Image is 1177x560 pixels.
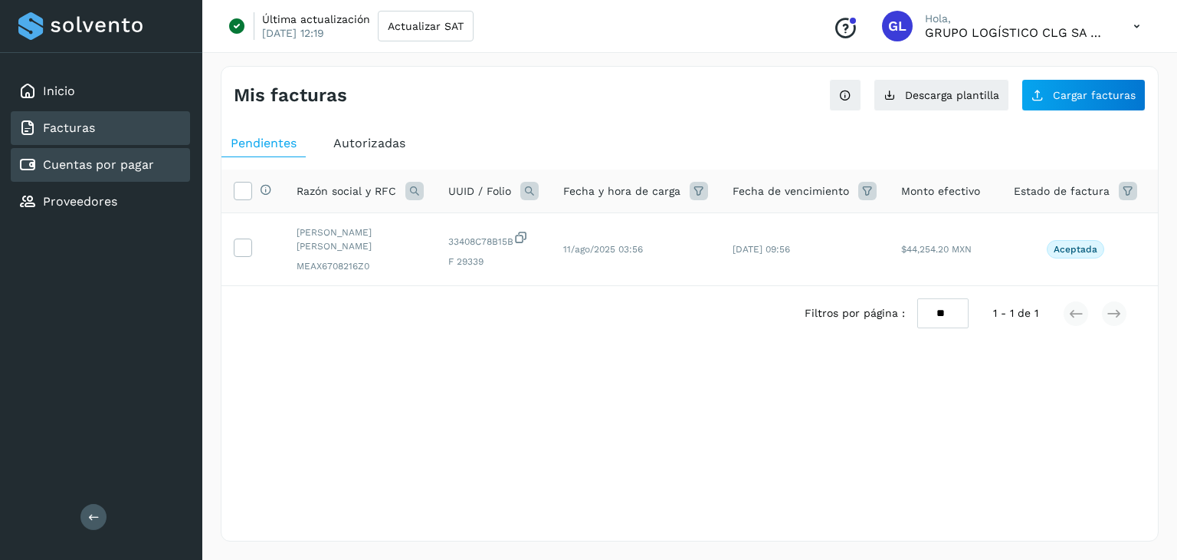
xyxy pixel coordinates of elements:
[563,244,643,255] span: 11/ago/2025 03:56
[1054,244,1097,255] p: Aceptada
[297,226,424,253] span: [PERSON_NAME] [PERSON_NAME]
[43,194,117,209] a: Proveedores
[448,255,539,268] span: F 29339
[805,305,905,321] span: Filtros por página :
[388,21,464,31] span: Actualizar SAT
[378,11,474,41] button: Actualizar SAT
[733,183,849,199] span: Fecha de vencimiento
[231,136,297,150] span: Pendientes
[874,79,1009,111] button: Descarga plantilla
[333,136,405,150] span: Autorizadas
[1053,90,1136,100] span: Cargar facturas
[262,12,370,26] p: Última actualización
[11,111,190,145] div: Facturas
[262,26,324,40] p: [DATE] 12:19
[43,120,95,135] a: Facturas
[448,183,511,199] span: UUID / Folio
[297,183,396,199] span: Razón social y RFC
[11,74,190,108] div: Inicio
[43,157,154,172] a: Cuentas por pagar
[901,244,972,255] span: $44,254.20 MXN
[1014,183,1110,199] span: Estado de factura
[448,230,539,249] span: 33408C78B15B
[43,84,75,98] a: Inicio
[11,185,190,219] div: Proveedores
[234,84,347,107] h4: Mis facturas
[925,25,1109,40] p: GRUPO LOGÍSTICO CLG SA DE CV
[297,259,424,273] span: MEAX6708216Z0
[925,12,1109,25] p: Hola,
[905,90,999,100] span: Descarga plantilla
[563,183,680,199] span: Fecha y hora de carga
[733,244,790,255] span: [DATE] 09:56
[993,305,1038,321] span: 1 - 1 de 1
[901,183,980,199] span: Monto efectivo
[1021,79,1146,111] button: Cargar facturas
[11,148,190,182] div: Cuentas por pagar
